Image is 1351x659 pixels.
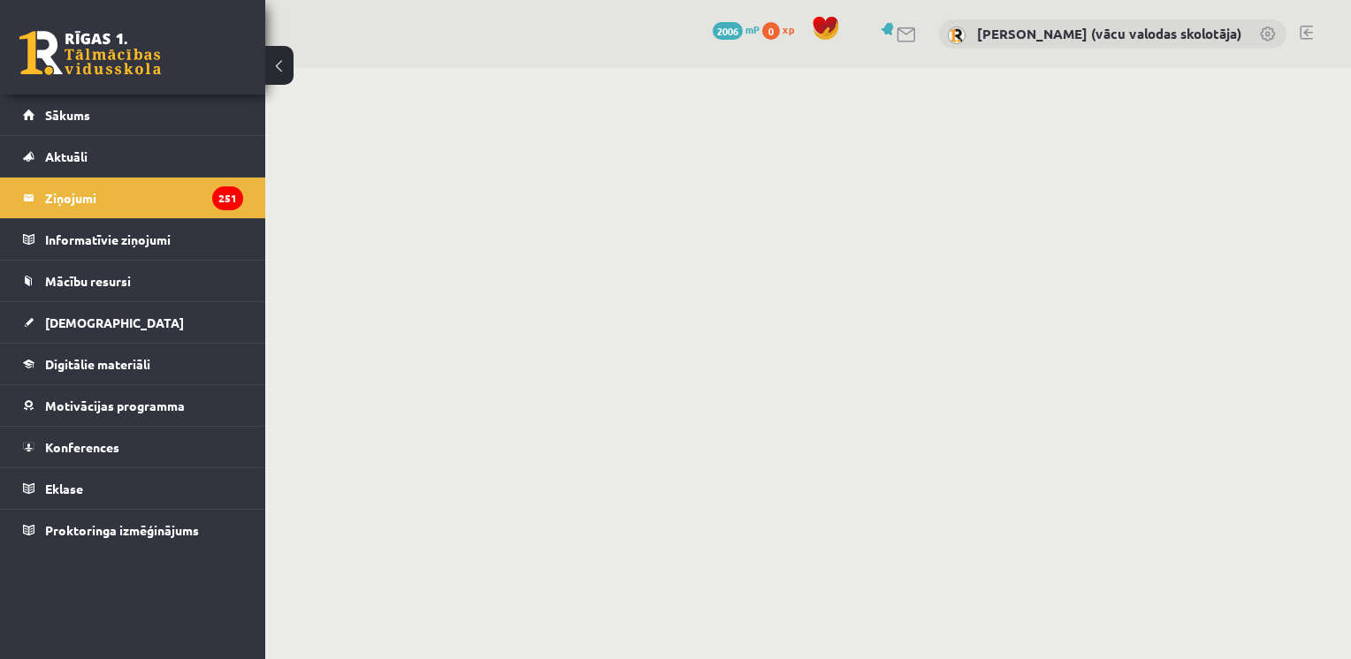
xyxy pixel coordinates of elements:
a: Konferences [23,427,243,467]
legend: Ziņojumi [45,178,243,218]
a: Sākums [23,95,243,135]
a: [DEMOGRAPHIC_DATA] [23,302,243,343]
span: Eklase [45,481,83,496]
i: 251 [212,186,243,210]
a: Mācību resursi [23,261,243,301]
a: Informatīvie ziņojumi [23,219,243,260]
span: 0 [762,22,780,40]
span: Mācību resursi [45,273,131,289]
a: 0 xp [762,22,803,36]
span: Proktoringa izmēģinājums [45,522,199,538]
a: Ziņojumi251 [23,178,243,218]
a: Rīgas 1. Tālmācības vidusskola [19,31,161,75]
a: Eklase [23,468,243,509]
a: Digitālie materiāli [23,344,243,384]
a: 2006 mP [713,22,759,36]
span: xp [782,22,794,36]
legend: Informatīvie ziņojumi [45,219,243,260]
span: Digitālie materiāli [45,356,150,372]
span: 2006 [713,22,743,40]
span: Sākums [45,107,90,123]
span: [DEMOGRAPHIC_DATA] [45,314,184,330]
span: Aktuāli [45,148,88,164]
a: [PERSON_NAME] (vācu valodas skolotāja) [977,25,1241,42]
span: Konferences [45,439,119,455]
a: Motivācijas programma [23,385,243,426]
span: mP [745,22,759,36]
a: Aktuāli [23,136,243,177]
span: Motivācijas programma [45,398,185,413]
img: Inga Volfa (vācu valodas skolotāja) [948,27,966,44]
a: Proktoringa izmēģinājums [23,510,243,550]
